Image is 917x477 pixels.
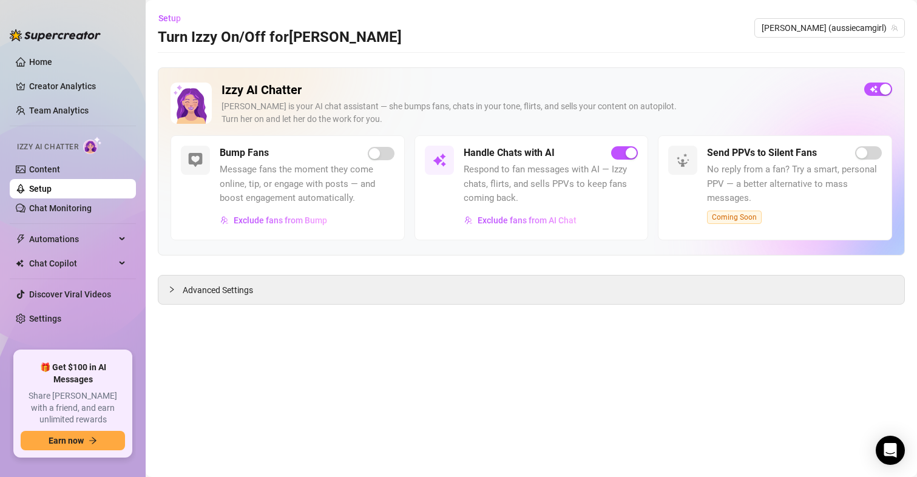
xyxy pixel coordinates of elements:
span: Earn now [49,436,84,445]
span: team [891,24,898,32]
h5: Bump Fans [220,146,269,160]
h5: Send PPVs to Silent Fans [707,146,817,160]
span: Respond to fan messages with AI — Izzy chats, flirts, and sells PPVs to keep fans coming back. [464,163,638,206]
h2: Izzy AI Chatter [222,83,854,98]
div: [PERSON_NAME] is your AI chat assistant — she bumps fans, chats in your tone, flirts, and sells y... [222,100,854,126]
button: Exclude fans from Bump [220,211,328,230]
span: Automations [29,229,115,249]
a: Discover Viral Videos [29,289,111,299]
a: Home [29,57,52,67]
span: Maki (aussiecamgirl) [762,19,898,37]
img: svg%3e [432,153,447,167]
span: Exclude fans from Bump [234,215,327,225]
img: svg%3e [188,153,203,167]
a: Creator Analytics [29,76,126,96]
img: svg%3e [675,153,690,167]
span: 🎁 Get $100 in AI Messages [21,362,125,385]
div: collapsed [168,283,183,296]
img: Chat Copilot [16,259,24,268]
span: thunderbolt [16,234,25,244]
span: Share [PERSON_NAME] with a friend, and earn unlimited rewards [21,390,125,426]
img: svg%3e [220,216,229,225]
h3: Turn Izzy On/Off for [PERSON_NAME] [158,28,402,47]
span: Setup [158,13,181,23]
span: Izzy AI Chatter [17,141,78,153]
span: Coming Soon [707,211,762,224]
span: Chat Copilot [29,254,115,273]
img: logo-BBDzfeDw.svg [10,29,101,41]
span: collapsed [168,286,175,293]
span: No reply from a fan? Try a smart, personal PPV — a better alternative to mass messages. [707,163,882,206]
img: svg%3e [464,216,473,225]
a: Settings [29,314,61,323]
button: Setup [158,8,191,28]
span: Exclude fans from AI Chat [478,215,577,225]
img: Izzy AI Chatter [171,83,212,124]
img: AI Chatter [83,137,102,154]
span: Message fans the moment they come online, tip, or engage with posts — and boost engagement automa... [220,163,394,206]
div: Open Intercom Messenger [876,436,905,465]
a: Setup [29,184,52,194]
span: arrow-right [89,436,97,445]
button: Exclude fans from AI Chat [464,211,577,230]
a: Chat Monitoring [29,203,92,213]
span: Advanced Settings [183,283,253,297]
a: Team Analytics [29,106,89,115]
h5: Handle Chats with AI [464,146,555,160]
a: Content [29,164,60,174]
button: Earn nowarrow-right [21,431,125,450]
